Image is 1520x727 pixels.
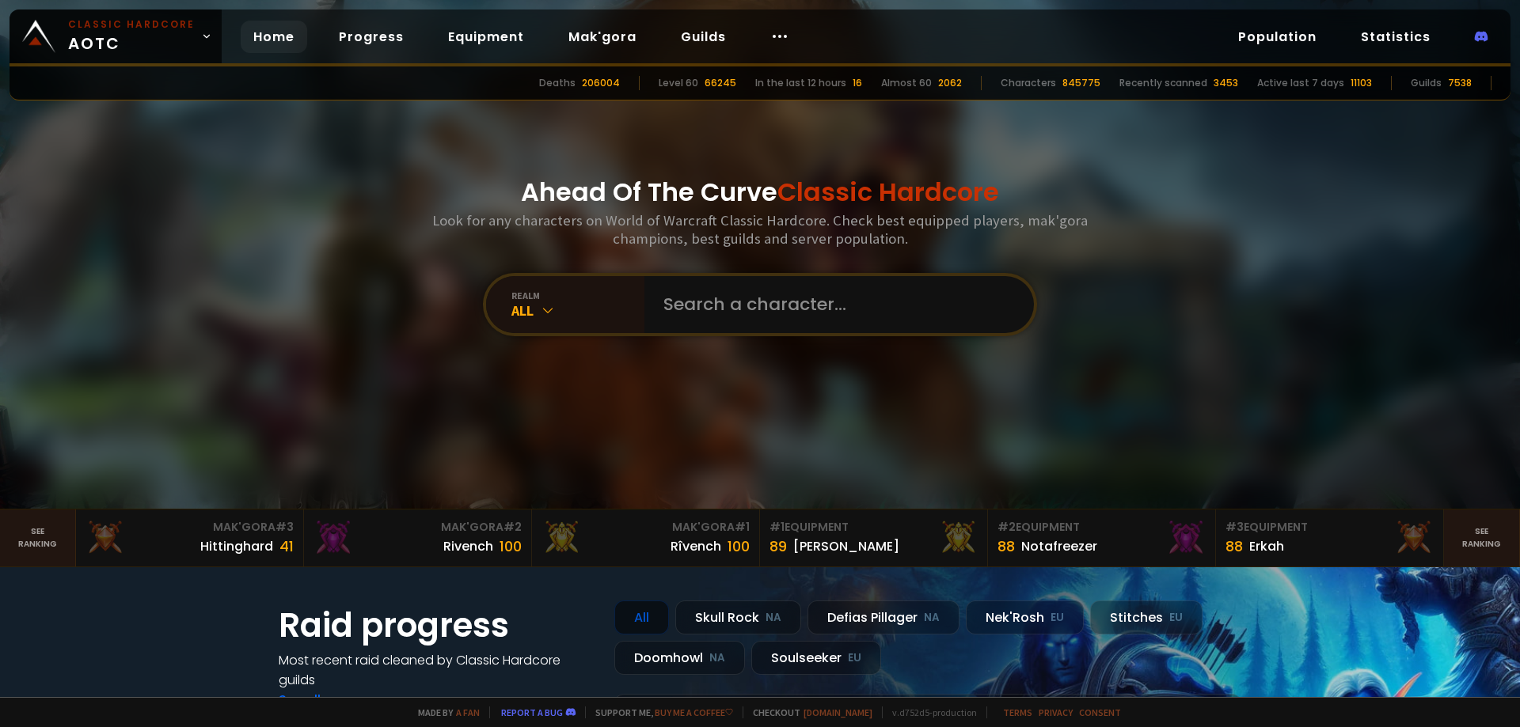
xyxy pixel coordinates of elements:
[735,519,750,535] span: # 1
[614,600,669,634] div: All
[709,650,725,666] small: NA
[279,536,294,557] div: 41
[751,641,881,675] div: Soulseeker
[279,600,595,650] h1: Raid progress
[1090,600,1203,634] div: Stitches
[582,76,620,90] div: 206004
[435,21,537,53] a: Equipment
[539,76,576,90] div: Deaths
[426,211,1094,248] h3: Look for any characters on World of Warcraft Classic Hardcore. Check best equipped players, mak'g...
[279,691,382,709] a: See all progress
[313,519,522,536] div: Mak'Gora
[966,600,1084,634] div: Nek'Rosh
[1079,706,1121,718] a: Consent
[728,536,750,557] div: 100
[326,21,416,53] a: Progress
[924,610,940,626] small: NA
[997,536,1015,557] div: 88
[532,509,760,566] a: Mak'Gora#1Rîvench100
[655,706,733,718] a: Buy me a coffee
[279,650,595,690] h4: Most recent raid cleaned by Classic Hardcore guilds
[882,706,977,718] span: v. d752d5 - production
[85,519,294,536] div: Mak'Gora
[769,519,785,535] span: # 1
[1225,21,1329,53] a: Population
[1225,536,1243,557] div: 88
[755,76,846,90] div: In the last 12 hours
[1225,519,1434,536] div: Equipment
[241,21,307,53] a: Home
[541,519,750,536] div: Mak'Gora
[585,706,733,718] span: Support me,
[1169,610,1183,626] small: EU
[1051,610,1064,626] small: EU
[511,301,644,320] div: All
[614,641,745,675] div: Doomhowl
[68,17,195,32] small: Classic Hardcore
[1249,536,1284,556] div: Erkah
[997,519,1206,536] div: Equipment
[76,509,304,566] a: Mak'Gora#3Hittinghard41
[743,706,872,718] span: Checkout
[511,290,644,301] div: realm
[1062,76,1100,90] div: 845775
[777,174,999,210] span: Classic Hardcore
[1039,706,1073,718] a: Privacy
[456,706,480,718] a: a fan
[769,536,787,557] div: 89
[9,9,222,63] a: Classic HardcoreAOTC
[503,519,522,535] span: # 2
[1119,76,1207,90] div: Recently scanned
[997,519,1016,535] span: # 2
[1214,76,1238,90] div: 3453
[766,610,781,626] small: NA
[659,76,698,90] div: Level 60
[501,706,563,718] a: Report a bug
[668,21,739,53] a: Guilds
[705,76,736,90] div: 66245
[804,706,872,718] a: [DOMAIN_NAME]
[760,509,988,566] a: #1Equipment89[PERSON_NAME]
[853,76,862,90] div: 16
[68,17,195,55] span: AOTC
[769,519,978,536] div: Equipment
[1001,76,1056,90] div: Characters
[1003,706,1032,718] a: Terms
[1225,519,1244,535] span: # 3
[1411,76,1442,90] div: Guilds
[1351,76,1372,90] div: 11103
[938,76,962,90] div: 2062
[443,536,493,556] div: Rivench
[881,76,932,90] div: Almost 60
[304,509,532,566] a: Mak'Gora#2Rivench100
[671,536,721,556] div: Rîvench
[848,650,861,666] small: EU
[675,600,801,634] div: Skull Rock
[200,536,273,556] div: Hittinghard
[521,173,999,211] h1: Ahead Of The Curve
[556,21,649,53] a: Mak'gora
[408,706,480,718] span: Made by
[500,536,522,557] div: 100
[1257,76,1344,90] div: Active last 7 days
[793,536,899,556] div: [PERSON_NAME]
[1348,21,1443,53] a: Statistics
[1216,509,1444,566] a: #3Equipment88Erkah
[807,600,959,634] div: Defias Pillager
[988,509,1216,566] a: #2Equipment88Notafreezer
[1448,76,1472,90] div: 7538
[654,276,1015,333] input: Search a character...
[1021,536,1097,556] div: Notafreezer
[275,519,294,535] span: # 3
[1444,509,1520,566] a: Seeranking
